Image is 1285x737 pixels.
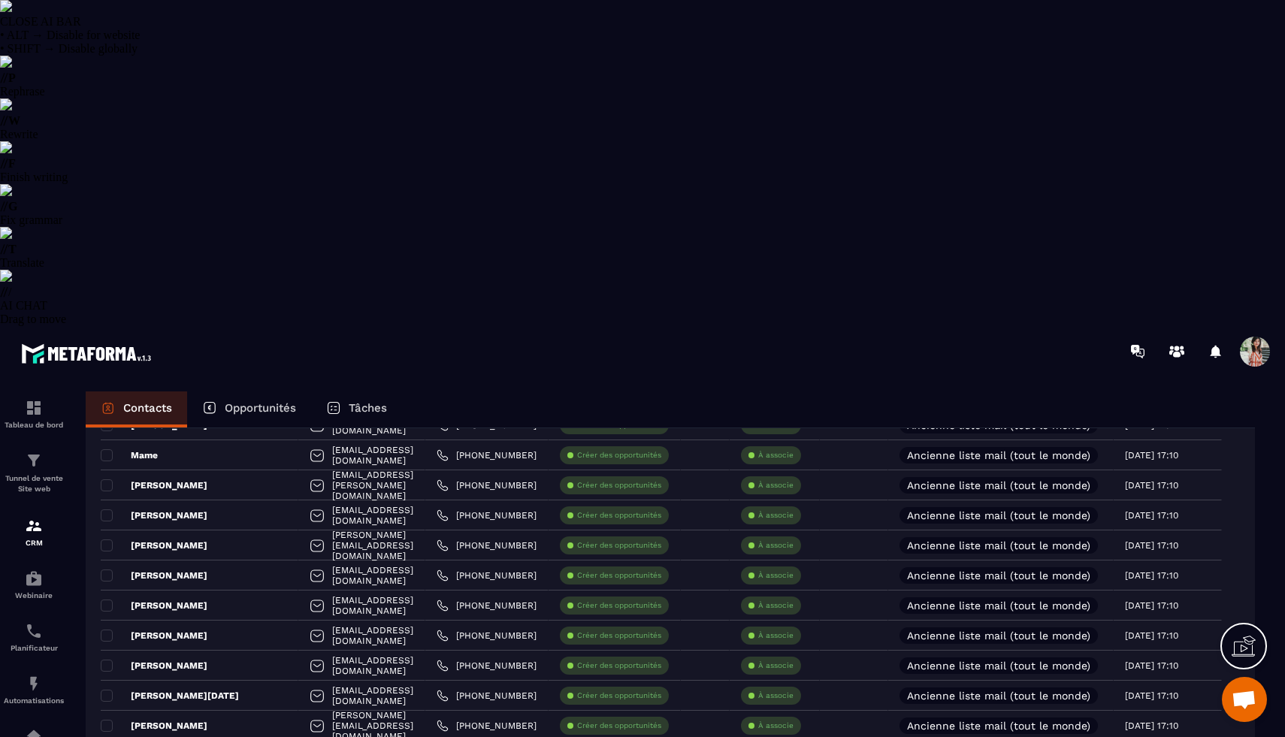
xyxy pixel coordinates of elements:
[437,539,537,551] a: [PHONE_NUMBER]
[907,660,1090,671] p: Ancienne liste mail (tout le monde)
[907,570,1090,581] p: Ancienne liste mail (tout le monde)
[758,600,794,611] p: À associe
[4,591,64,600] p: Webinaire
[758,450,794,461] p: À associe
[1125,510,1178,521] p: [DATE] 17:10
[577,720,661,731] p: Créer des opportunités
[907,540,1090,551] p: Ancienne liste mail (tout le monde)
[758,480,794,491] p: À associe
[577,570,661,581] p: Créer des opportunités
[1125,660,1178,671] p: [DATE] 17:10
[758,630,794,641] p: À associe
[225,401,296,415] p: Opportunités
[907,720,1090,731] p: Ancienne liste mail (tout le monde)
[4,506,64,558] a: formationformationCRM
[907,600,1090,611] p: Ancienne liste mail (tout le monde)
[101,539,207,551] p: [PERSON_NAME]
[4,644,64,652] p: Planificateur
[25,569,43,587] img: automations
[577,630,661,641] p: Créer des opportunités
[758,540,794,551] p: À associe
[4,388,64,440] a: formationformationTableau de bord
[101,690,239,702] p: [PERSON_NAME][DATE]
[907,450,1090,461] p: Ancienne liste mail (tout le monde)
[907,690,1090,701] p: Ancienne liste mail (tout le monde)
[101,569,207,581] p: [PERSON_NAME]
[1125,570,1178,581] p: [DATE] 17:10
[1125,630,1178,641] p: [DATE] 17:10
[101,600,207,612] p: [PERSON_NAME]
[577,600,661,611] p: Créer des opportunités
[25,675,43,693] img: automations
[577,510,661,521] p: Créer des opportunités
[101,660,207,672] p: [PERSON_NAME]
[4,421,64,429] p: Tableau de bord
[4,440,64,506] a: formationformationTunnel de vente Site web
[577,690,661,701] p: Créer des opportunités
[25,517,43,535] img: formation
[1125,450,1178,461] p: [DATE] 17:10
[437,630,537,642] a: [PHONE_NUMBER]
[437,449,537,461] a: [PHONE_NUMBER]
[4,663,64,716] a: automationsautomationsAutomatisations
[349,401,387,415] p: Tâches
[1125,480,1178,491] p: [DATE] 17:10
[21,340,156,367] img: logo
[758,570,794,581] p: À associe
[907,630,1090,641] p: Ancienne liste mail (tout le monde)
[437,720,537,732] a: [PHONE_NUMBER]
[437,660,537,672] a: [PHONE_NUMBER]
[101,509,207,521] p: [PERSON_NAME]
[4,558,64,611] a: automationsautomationsWebinaire
[907,510,1090,521] p: Ancienne liste mail (tout le monde)
[758,510,794,521] p: À associe
[758,660,794,671] p: À associe
[577,450,661,461] p: Créer des opportunités
[907,480,1090,491] p: Ancienne liste mail (tout le monde)
[123,401,172,415] p: Contacts
[187,391,311,427] a: Opportunités
[101,449,158,461] p: Mame
[101,630,207,642] p: [PERSON_NAME]
[4,611,64,663] a: schedulerschedulerPlanificateur
[907,420,1090,430] p: Ancienne liste mail (tout le monde)
[101,720,207,732] p: [PERSON_NAME]
[437,509,537,521] a: [PHONE_NUMBER]
[1125,720,1178,731] p: [DATE] 17:10
[4,696,64,705] p: Automatisations
[1125,600,1178,611] p: [DATE] 17:10
[25,399,43,417] img: formation
[577,480,661,491] p: Créer des opportunités
[1125,690,1178,701] p: [DATE] 17:10
[25,452,43,470] img: formation
[25,622,43,640] img: scheduler
[101,479,207,491] p: [PERSON_NAME]
[437,569,537,581] a: [PHONE_NUMBER]
[758,720,794,731] p: À associe
[577,540,661,551] p: Créer des opportunités
[758,690,794,701] p: À associe
[437,479,537,491] a: [PHONE_NUMBER]
[86,391,187,427] a: Contacts
[437,690,537,702] a: [PHONE_NUMBER]
[4,539,64,547] p: CRM
[577,660,661,671] p: Créer des opportunités
[311,391,402,427] a: Tâches
[437,600,537,612] a: [PHONE_NUMBER]
[1222,677,1267,722] div: Ouvrir le chat
[1125,540,1178,551] p: [DATE] 17:10
[4,473,64,494] p: Tunnel de vente Site web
